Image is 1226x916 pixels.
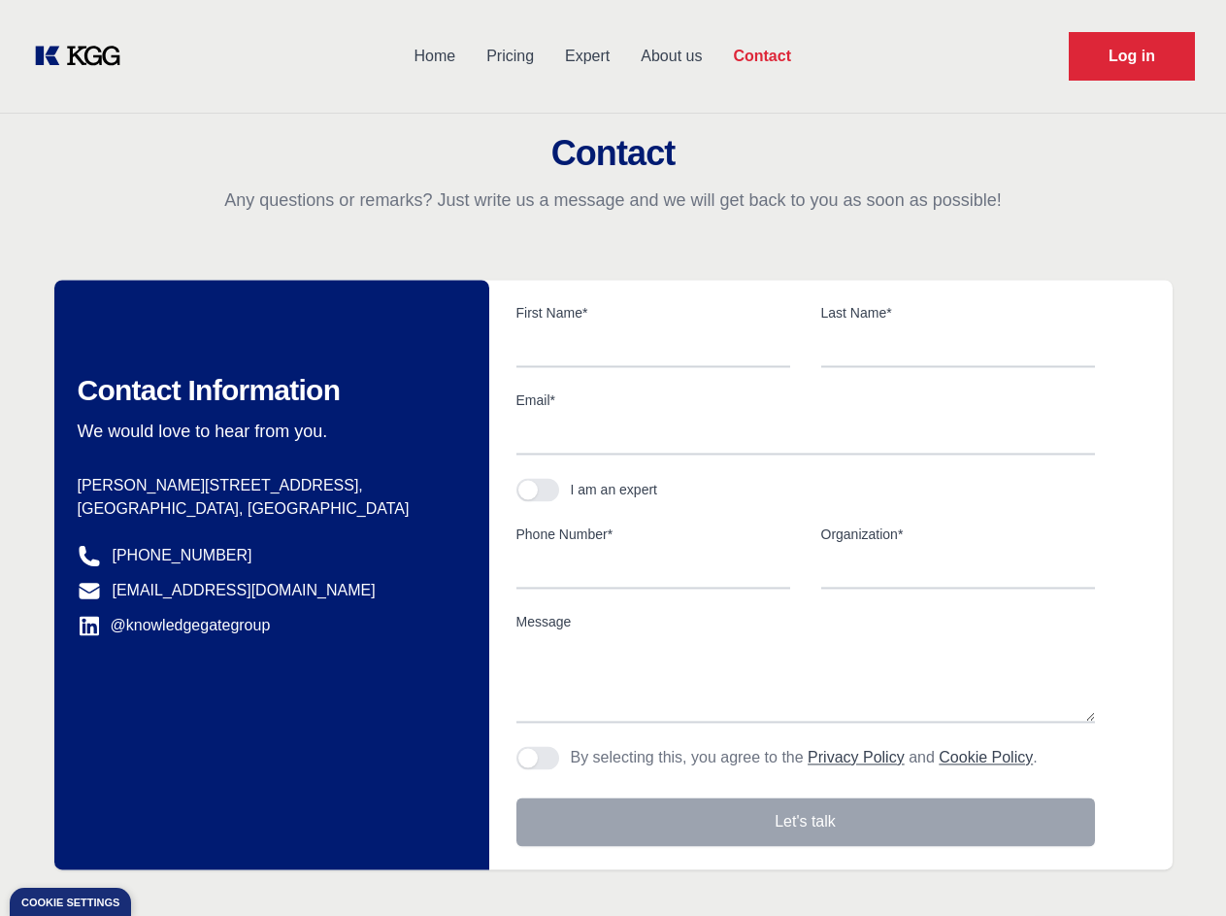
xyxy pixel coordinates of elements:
a: KOL Knowledge Platform: Talk to Key External Experts (KEE) [31,41,136,72]
iframe: Chat Widget [1129,823,1226,916]
h2: Contact Information [78,373,458,408]
label: Email* [516,390,1095,410]
div: Cookie settings [21,898,119,908]
div: I am an expert [571,480,658,499]
label: First Name* [516,303,790,322]
label: Last Name* [821,303,1095,322]
a: About us [625,31,717,82]
a: [EMAIL_ADDRESS][DOMAIN_NAME] [113,579,376,602]
a: Cookie Policy [939,749,1033,765]
a: Privacy Policy [808,749,905,765]
button: Let's talk [516,797,1095,846]
a: Request Demo [1069,32,1195,81]
p: [GEOGRAPHIC_DATA], [GEOGRAPHIC_DATA] [78,497,458,521]
a: [PHONE_NUMBER] [113,544,252,567]
h2: Contact [23,134,1203,173]
label: Organization* [821,525,1095,544]
p: We would love to hear from you. [78,420,458,443]
a: Home [398,31,471,82]
p: Any questions or remarks? Just write us a message and we will get back to you as soon as possible! [23,188,1203,212]
label: Message [516,612,1095,631]
p: By selecting this, you agree to the and . [571,746,1038,769]
a: Contact [717,31,807,82]
a: Expert [549,31,625,82]
p: [PERSON_NAME][STREET_ADDRESS], [78,474,458,497]
label: Phone Number* [516,525,790,544]
a: Pricing [471,31,549,82]
a: @knowledgegategroup [78,614,271,637]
